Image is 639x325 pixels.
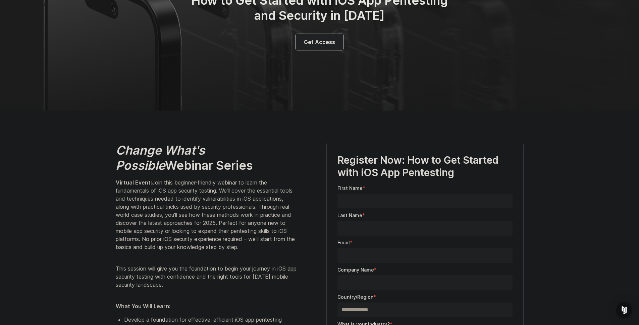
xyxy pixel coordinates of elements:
[116,179,152,186] strong: Virtual Event:
[116,265,297,288] span: This session will give you the foundation to begin your journey in iOS app security testing with ...
[337,267,374,273] span: Company Name
[616,302,632,318] div: Open Intercom Messenger
[116,179,295,250] span: Join this beginner-friendly webinar to learn the fundamentals of iOS app security testing. We'll ...
[296,34,343,50] a: Get Access
[337,154,513,179] h3: Register Now: How to Get Started with iOS App Pentesting
[116,143,297,173] h2: Webinar Series
[124,316,297,324] li: Develop a foundation for effective, efficient iOS app pentesting
[116,143,205,173] em: Change What's Possible
[337,294,373,300] span: Country/Region
[337,212,362,218] span: Last Name
[304,38,335,46] span: Get Access
[116,303,170,310] strong: What You Will Learn:
[337,240,350,245] span: Email
[337,185,363,191] span: First Name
